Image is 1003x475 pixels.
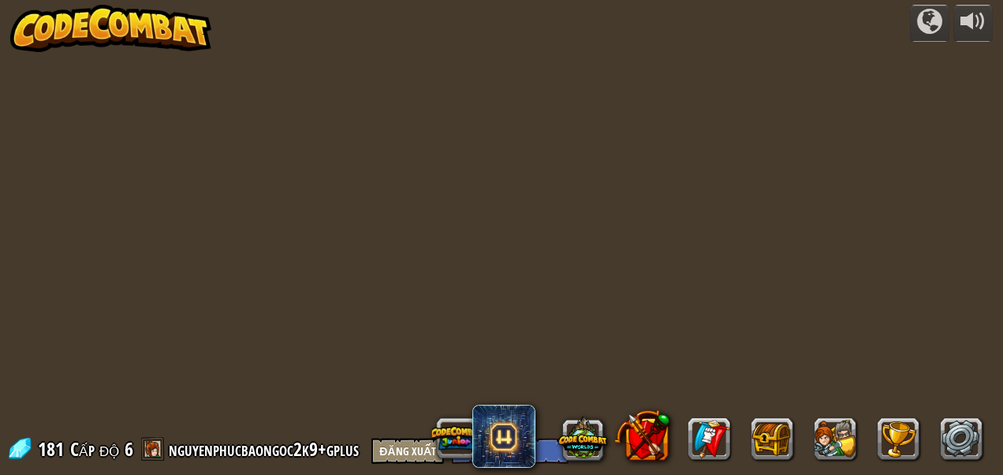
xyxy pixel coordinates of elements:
[169,436,364,462] a: nguyenphucbaongoc2k9+gplus
[910,5,949,42] button: Chiến dịch
[38,436,69,462] span: 181
[953,5,993,42] button: Tùy chỉnh âm lượng
[70,436,119,462] span: Cấp độ
[125,436,133,462] span: 6
[10,5,212,52] img: CodeCombat - Learn how to code by playing a game
[371,438,443,464] button: Đăng xuất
